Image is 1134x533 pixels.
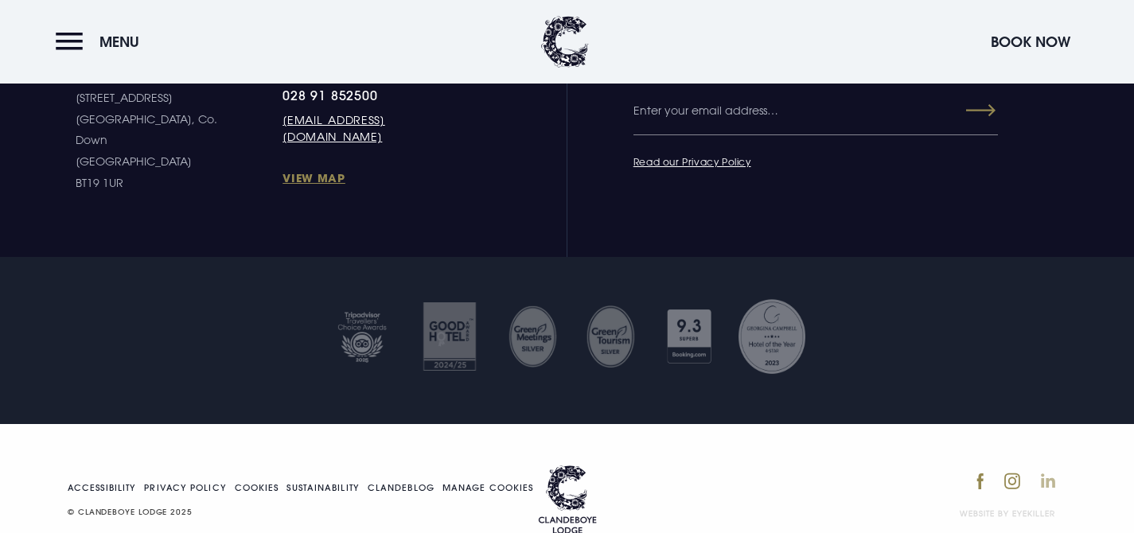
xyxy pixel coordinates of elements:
[235,484,279,492] a: Cookies
[1041,473,1055,488] img: LinkedIn
[283,170,464,185] a: View Map
[414,297,485,376] img: Good hotel 24 25 2
[1004,473,1020,489] img: Instagram
[286,484,359,492] a: Sustainability
[68,484,136,492] a: Accessibility
[99,33,139,51] span: Menu
[283,88,464,103] a: 028 91 852500
[938,96,996,125] button: Submit
[586,305,636,368] img: GM SILVER TRANSPARENT
[633,155,751,168] a: Read our Privacy Policy
[76,88,283,193] p: [STREET_ADDRESS] [GEOGRAPHIC_DATA], Co. Down [GEOGRAPHIC_DATA] BT19 1UR
[56,25,147,59] button: Menu
[507,305,557,368] img: Untitled design 35
[960,508,1055,519] a: Website by Eyekiller
[442,484,533,492] a: Manage your cookie settings.
[326,297,398,376] img: Tripadvisor travellers choice 2025
[976,473,984,490] img: Facebook
[144,484,226,492] a: Privacy Policy
[368,484,435,492] a: Clandeblog
[658,297,721,376] img: Booking com 1
[283,111,464,145] a: [EMAIL_ADDRESS][DOMAIN_NAME]
[736,297,808,376] img: Georgina Campbell Award 2023
[633,88,998,135] input: Enter your email address…
[68,504,541,519] p: © CLANDEBOYE LODGE 2025
[541,16,589,68] img: Clandeboye Lodge
[983,25,1078,59] button: Book Now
